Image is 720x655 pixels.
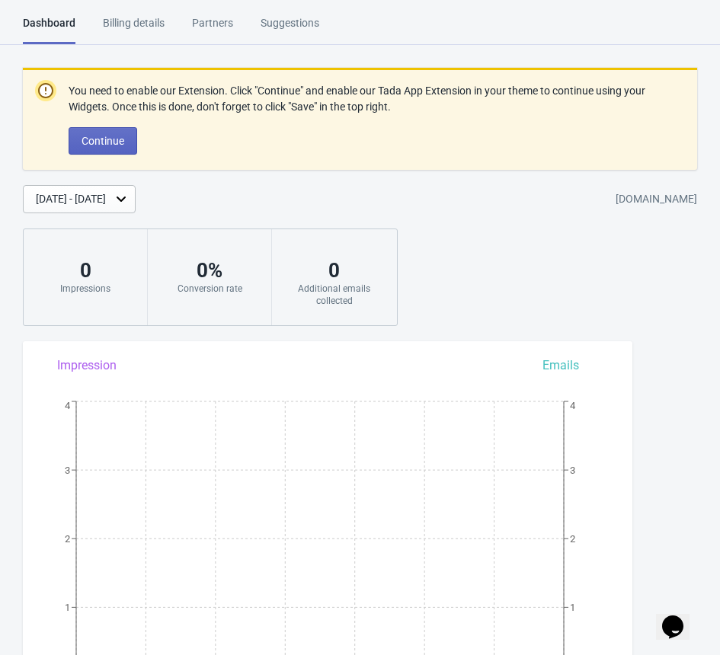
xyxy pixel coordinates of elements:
tspan: 3 [65,465,70,476]
div: 0 % [163,258,256,283]
div: [DATE] - [DATE] [36,191,106,207]
iframe: chat widget [656,594,705,640]
span: Continue [82,135,124,147]
tspan: 1 [570,602,575,613]
tspan: 3 [570,465,575,476]
tspan: 4 [65,400,71,411]
div: Billing details [103,15,165,42]
tspan: 4 [570,400,576,411]
button: Continue [69,127,137,155]
tspan: 2 [65,533,70,545]
div: Additional emails collected [287,283,381,307]
tspan: 2 [570,533,575,545]
div: Dashboard [23,15,75,44]
div: 0 [39,258,132,283]
div: Suggestions [261,15,319,42]
div: Conversion rate [163,283,256,295]
div: [DOMAIN_NAME] [616,186,697,213]
div: 0 [287,258,381,283]
tspan: 1 [65,602,70,613]
p: You need to enable our Extension. Click "Continue" and enable our Tada App Extension in your them... [69,83,685,115]
div: Partners [192,15,233,42]
div: Impressions [39,283,132,295]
